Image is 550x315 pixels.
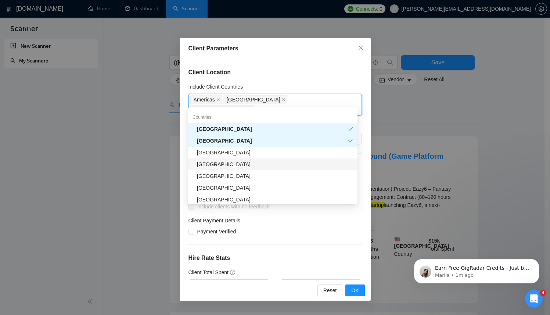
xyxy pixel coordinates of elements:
span: check [348,126,353,132]
div: [GEOGRAPHIC_DATA] [197,148,353,157]
div: United Kingdom [188,135,357,147]
h4: Client Location [188,68,362,77]
div: United States [188,123,357,135]
span: United States [190,105,254,114]
h5: Include Client Countries [188,83,243,91]
div: Australia [188,170,357,182]
iframe: Intercom notifications message [403,213,550,295]
p: Earn Free GigRadar Credits - Just by Sharing Your Story! 💬 Want more credits for sending proposal... [32,52,127,59]
span: close [358,45,364,51]
div: [GEOGRAPHIC_DATA] [197,196,353,204]
span: Payment Verified [194,228,239,236]
h4: Hire Rate Stats [188,254,362,262]
button: OK [345,284,364,296]
div: Countries [188,111,357,123]
button: Close [351,38,371,58]
div: Canada [188,158,357,170]
img: Profile image for Mariia [17,53,28,65]
span: check [348,138,353,143]
div: message notification from Mariia, 1m ago. Earn Free GigRadar Credits - Just by Sharing Your Story... [11,46,136,71]
div: [GEOGRAPHIC_DATA] [197,160,353,168]
span: United Kingdom [223,95,287,104]
span: 4 [540,290,546,296]
span: close [216,98,220,101]
span: question-circle [230,269,236,275]
button: Reset [317,284,343,296]
iframe: Intercom live chat [525,290,543,308]
div: [GEOGRAPHIC_DATA] [197,137,348,145]
div: Client Parameters [188,44,362,53]
span: OK [351,286,359,294]
span: Include clients with no feedback [194,203,273,211]
div: - [270,279,281,300]
div: [GEOGRAPHIC_DATA] [197,184,353,192]
div: [GEOGRAPHIC_DATA] [197,172,353,180]
span: Reset [323,286,337,294]
div: Pakistan [188,194,357,205]
div: India [188,147,357,158]
span: Americas [194,96,215,104]
span: [GEOGRAPHIC_DATA] [227,96,280,104]
div: [GEOGRAPHIC_DATA] [197,125,348,133]
h4: Client Payment Details [188,216,241,225]
p: Message from Mariia, sent 1m ago [32,59,127,66]
div: Germany [188,182,357,194]
span: [GEOGRAPHIC_DATA] [194,106,247,114]
span: Americas [190,95,222,104]
h5: Client Total Spent [188,268,229,276]
span: close [282,98,285,101]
